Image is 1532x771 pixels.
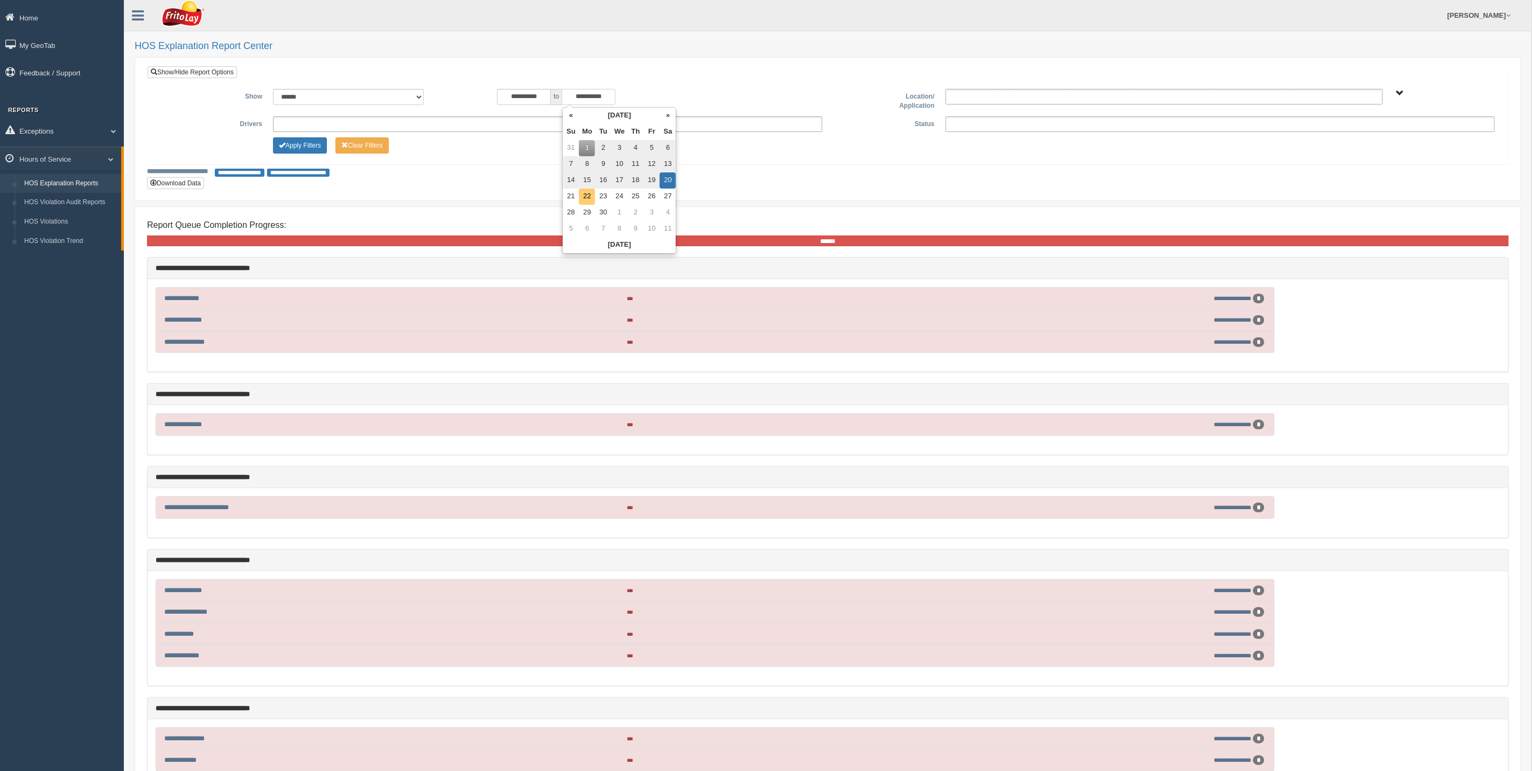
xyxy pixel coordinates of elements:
[595,172,611,189] td: 16
[627,124,643,140] th: Th
[579,221,595,237] td: 6
[563,205,579,221] td: 28
[660,221,676,237] td: 11
[551,89,562,105] span: to
[147,177,204,189] button: Download Data
[611,205,627,221] td: 1
[156,89,268,102] label: Show
[579,124,595,140] th: Mo
[595,124,611,140] th: Tu
[828,116,940,129] label: Status
[19,193,121,212] a: HOS Violation Audit Reports
[19,212,121,232] a: HOS Violations
[660,108,676,124] th: »
[611,156,627,172] td: 10
[563,156,579,172] td: 7
[595,205,611,221] td: 30
[563,237,676,253] th: [DATE]
[611,172,627,189] td: 17
[611,221,627,237] td: 8
[147,220,1509,230] h4: Report Queue Completion Progress:
[595,156,611,172] td: 9
[563,189,579,205] td: 21
[273,137,327,154] button: Change Filter Options
[643,140,660,156] td: 5
[660,140,676,156] td: 6
[627,205,643,221] td: 2
[148,66,237,78] a: Show/Hide Report Options
[579,189,595,205] td: 22
[828,89,940,111] label: Location/ Application
[660,205,676,221] td: 4
[579,108,660,124] th: [DATE]
[643,189,660,205] td: 26
[643,205,660,221] td: 3
[19,174,121,193] a: HOS Explanation Reports
[595,221,611,237] td: 7
[579,156,595,172] td: 8
[627,221,643,237] td: 9
[595,189,611,205] td: 23
[563,221,579,237] td: 5
[156,116,268,129] label: Drivers
[19,232,121,251] a: HOS Violation Trend
[643,156,660,172] td: 12
[627,140,643,156] td: 4
[643,172,660,189] td: 19
[643,221,660,237] td: 10
[563,140,579,156] td: 31
[627,172,643,189] td: 18
[660,172,676,189] td: 20
[563,124,579,140] th: Su
[660,156,676,172] td: 13
[335,137,389,154] button: Change Filter Options
[563,172,579,189] td: 14
[660,124,676,140] th: Sa
[611,140,627,156] td: 3
[660,189,676,205] td: 27
[627,189,643,205] td: 25
[563,108,579,124] th: «
[579,172,595,189] td: 15
[135,41,1521,52] h2: HOS Explanation Report Center
[579,140,595,156] td: 1
[595,140,611,156] td: 2
[643,124,660,140] th: Fr
[579,205,595,221] td: 29
[611,189,627,205] td: 24
[611,124,627,140] th: We
[627,156,643,172] td: 11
